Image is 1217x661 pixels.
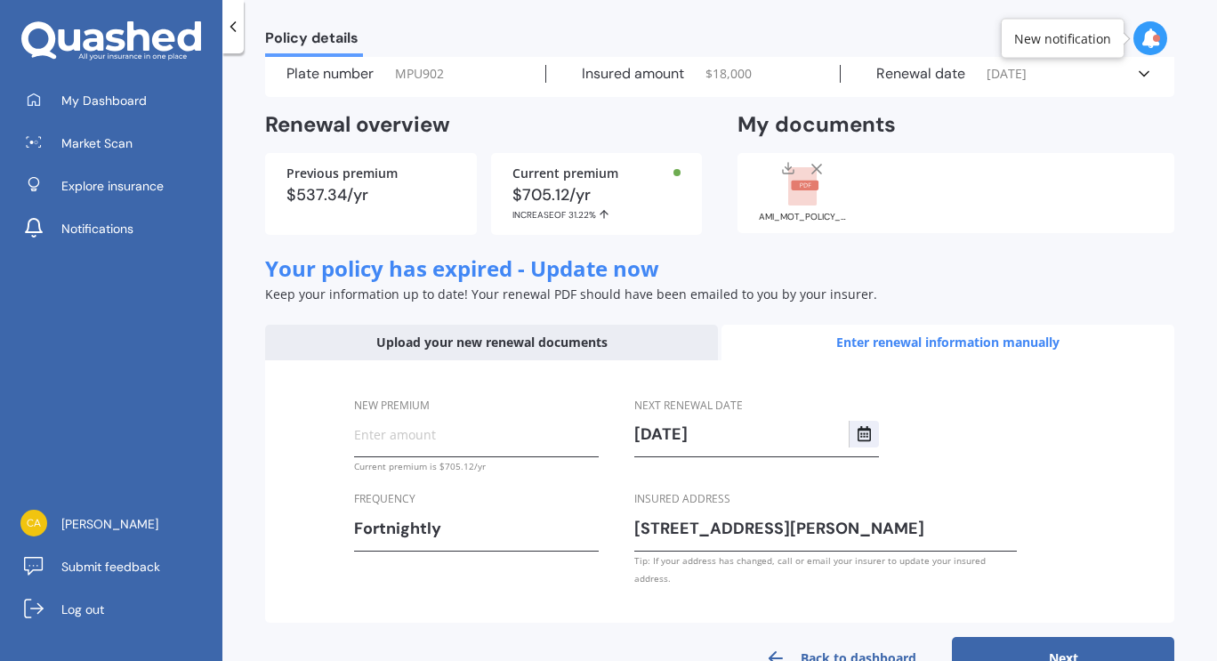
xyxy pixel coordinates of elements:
span: Policy details [265,29,363,53]
span: New premium [354,397,430,412]
a: Submit feedback [13,549,222,584]
span: [DATE] [987,65,1027,83]
span: Market Scan [61,134,133,152]
span: 31.22% [568,209,596,221]
a: My Dashboard [13,83,222,118]
span: MPU902 [395,65,444,83]
label: Renewal date [876,65,965,83]
div: $705.12/yr [512,187,681,221]
div: Current premium is $705.12/yr [354,457,599,475]
div: Previous premium [286,167,455,180]
div: Current premium [512,167,681,180]
span: My Dashboard [61,92,147,109]
span: Submit feedback [61,558,160,576]
div: Fortnightly [354,515,576,542]
span: Explore insurance [61,177,164,195]
span: Frequency [354,491,415,506]
div: Upload your new renewal documents [265,325,718,360]
a: Market Scan [13,125,222,161]
span: $ 18,000 [705,65,752,83]
a: Log out [13,592,222,627]
span: Next renewal date [634,397,743,412]
div: Tip: If your address has changed, call or email your insurer to update your insured address. [634,552,1017,587]
a: [PERSON_NAME] [13,506,222,542]
span: [PERSON_NAME] [61,515,158,533]
button: Select date [849,421,879,447]
span: Your policy has expired - Update now [265,254,659,283]
span: Insured address [634,491,730,506]
span: INCREASE OF [512,209,568,221]
span: Notifications [61,220,133,238]
input: Enter address [634,515,1017,542]
a: Explore insurance [13,168,222,204]
label: Insured amount [582,65,684,83]
div: New notification [1014,29,1111,47]
div: Enter renewal information manually [721,325,1174,360]
div: $537.34/yr [286,187,455,203]
div: AMI_MOT_POLICY_SCHEDULE_MOTA01521063 - ASX.pdf [759,213,848,222]
h2: Renewal overview [265,111,702,139]
input: Enter amount [354,421,599,447]
span: Keep your information up to date! Your renewal PDF should have been emailed to you by your insurer. [265,286,877,302]
img: af434aaa2eb2903ed3f1103db34a8b6e [20,510,47,536]
label: Plate number [286,65,374,83]
a: Notifications [13,211,222,246]
span: Log out [61,601,104,618]
h2: My documents [737,111,896,139]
